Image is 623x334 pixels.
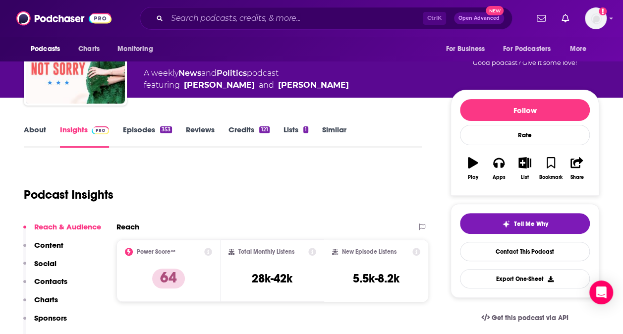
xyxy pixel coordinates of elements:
div: 1 [303,126,308,133]
h3: 28k-42k [252,271,292,286]
span: featuring [144,79,349,91]
button: Charts [23,295,58,313]
a: Episodes353 [123,125,172,148]
a: Charts [72,40,106,58]
button: Social [23,259,57,277]
a: Politics [217,68,247,78]
div: Bookmark [539,174,563,180]
a: Reviews [186,125,215,148]
svg: Add a profile image [599,7,607,15]
button: Content [23,240,63,259]
img: User Profile [585,7,607,29]
a: Credits121 [228,125,269,148]
h3: 5.5k-8.2k [353,271,399,286]
button: Contacts [23,277,67,295]
span: Monitoring [117,42,153,56]
button: Open AdvancedNew [454,12,504,24]
button: Apps [486,151,511,186]
a: News [178,68,201,78]
button: Export One-Sheet [460,269,590,288]
p: Charts [34,295,58,304]
button: open menu [563,40,599,58]
a: InsightsPodchaser Pro [60,125,109,148]
span: For Podcasters [503,42,551,56]
button: tell me why sparkleTell Me Why [460,213,590,234]
span: More [570,42,587,56]
button: Reach & Audience [23,222,101,240]
p: Content [34,240,63,250]
h2: Power Score™ [137,248,175,255]
h2: New Episode Listens [342,248,396,255]
button: Follow [460,99,590,121]
div: Rate [460,125,590,145]
button: Show profile menu [585,7,607,29]
div: Share [570,174,583,180]
div: Apps [493,174,506,180]
div: [PERSON_NAME] [278,79,349,91]
button: Bookmark [538,151,564,186]
span: Open Advanced [458,16,500,21]
div: Play [468,174,478,180]
span: Good podcast? Give it some love! [473,59,577,66]
span: Get this podcast via API [492,314,568,322]
p: Social [34,259,57,268]
p: 64 [152,269,185,288]
img: Podchaser Pro [92,126,109,134]
a: Alyssa Milano [184,79,255,91]
button: List [512,151,538,186]
a: Similar [322,125,346,148]
span: Podcasts [31,42,60,56]
button: open menu [439,40,497,58]
span: For Business [446,42,485,56]
span: New [486,6,504,15]
a: Contact This Podcast [460,242,590,261]
a: About [24,125,46,148]
span: and [259,79,274,91]
p: Reach & Audience [34,222,101,231]
div: 121 [259,126,269,133]
h2: Reach [116,222,139,231]
div: List [521,174,529,180]
button: open menu [497,40,565,58]
span: Tell Me Why [514,220,548,228]
span: Logged in as tessvanden [585,7,607,29]
span: and [201,68,217,78]
button: Sponsors [23,313,67,332]
button: Play [460,151,486,186]
div: Open Intercom Messenger [589,280,613,304]
div: A weekly podcast [144,67,349,91]
h1: Podcast Insights [24,187,113,202]
img: Podchaser - Follow, Share and Rate Podcasts [16,9,112,28]
span: Ctrl K [423,12,446,25]
h2: Total Monthly Listens [238,248,294,255]
div: 353 [160,126,172,133]
div: Search podcasts, credits, & more... [140,7,512,30]
p: Contacts [34,277,67,286]
a: Get this podcast via API [473,306,576,330]
span: Charts [78,42,100,56]
button: open menu [24,40,73,58]
a: Show notifications dropdown [558,10,573,27]
img: tell me why sparkle [502,220,510,228]
button: open menu [111,40,166,58]
button: Share [564,151,590,186]
p: Sponsors [34,313,67,323]
input: Search podcasts, credits, & more... [167,10,423,26]
a: Show notifications dropdown [533,10,550,27]
a: Lists1 [283,125,308,148]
